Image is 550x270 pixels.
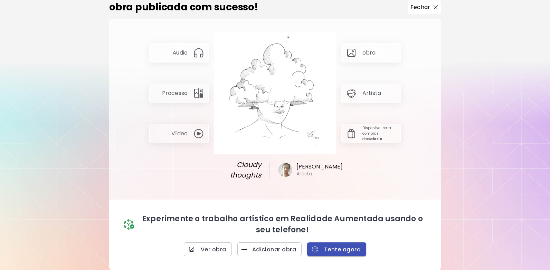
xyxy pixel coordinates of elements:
[184,242,232,256] a: Ver obra
[296,163,343,171] h6: [PERSON_NAME]
[237,242,302,256] button: Adicionar obra
[243,246,296,253] span: Adicionar obra
[162,89,188,97] p: Processo
[313,246,361,253] span: Tente agora
[171,130,188,137] p: Vídeo
[362,125,396,142] p: Disponível para comprar de
[296,171,312,177] h6: Artista
[138,213,427,235] p: Experimente o trabalho artístico em Realidade Aumentada usando o seu telefone!
[367,136,382,142] strong: Galería
[307,242,366,256] button: Tente agora
[189,246,226,253] span: Ver obra
[206,160,261,180] span: Cloudy thoughts
[362,89,381,97] p: Artista
[362,49,376,57] p: obra
[172,49,188,57] p: Áudio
